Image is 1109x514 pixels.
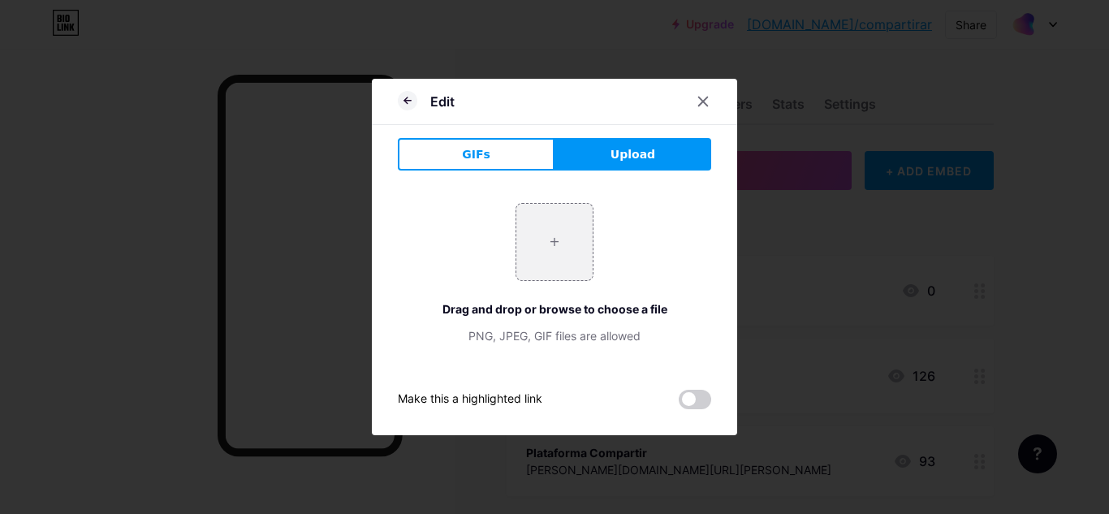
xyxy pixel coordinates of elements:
div: Make this a highlighted link [398,390,542,409]
div: PNG, JPEG, GIF files are allowed [398,327,711,344]
button: Upload [554,138,711,171]
div: Edit [430,92,455,111]
span: GIFs [462,146,490,163]
span: Upload [611,146,655,163]
button: GIFs [398,138,554,171]
div: Drag and drop or browse to choose a file [398,300,711,317]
